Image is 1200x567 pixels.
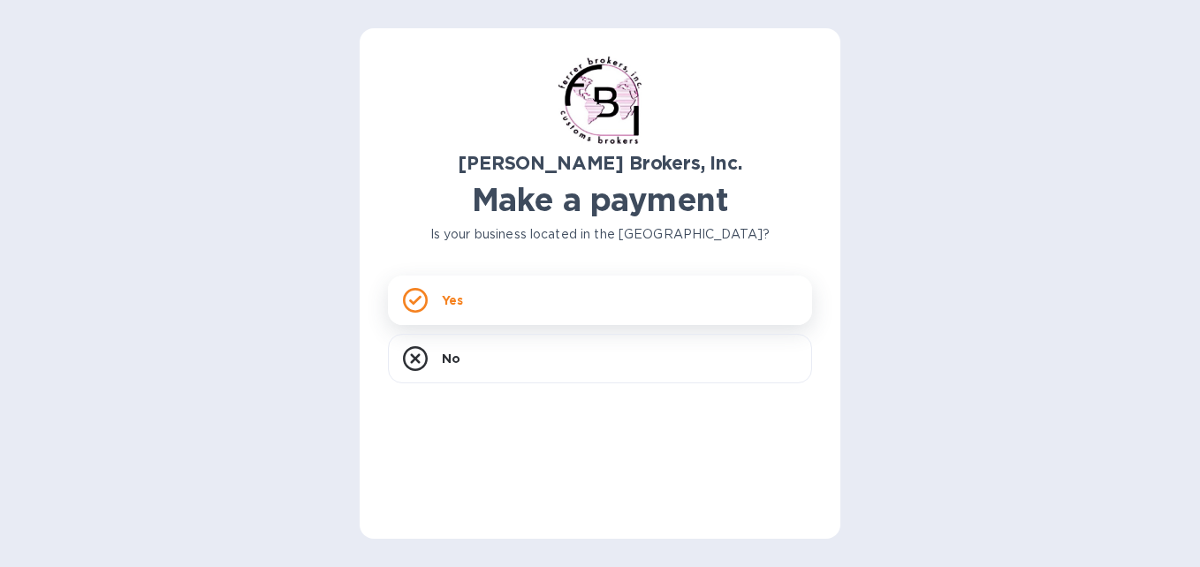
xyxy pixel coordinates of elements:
[442,350,460,367] p: No
[388,181,812,218] h1: Make a payment
[388,225,812,244] p: Is your business located in the [GEOGRAPHIC_DATA]?
[458,152,741,174] b: [PERSON_NAME] Brokers, Inc.
[442,291,463,309] p: Yes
